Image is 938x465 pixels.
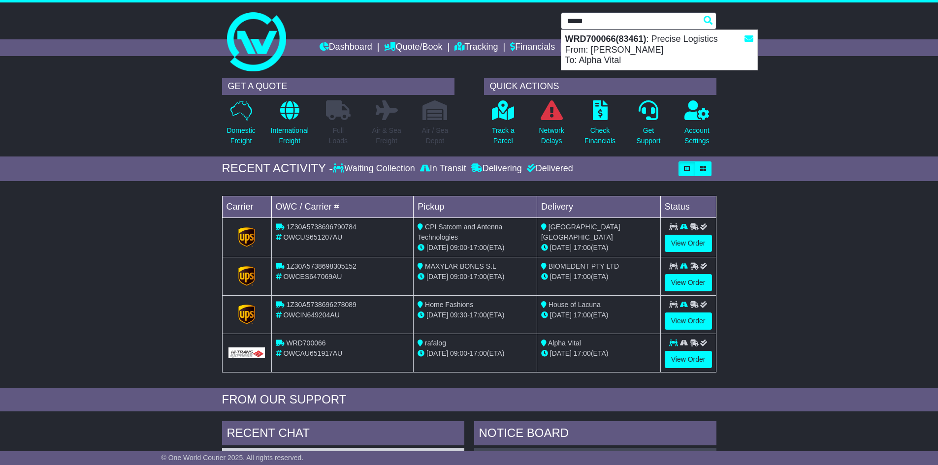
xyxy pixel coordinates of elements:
a: View Order [665,351,712,368]
span: CPI Satcom and Antenna Technologies [418,223,502,241]
a: InternationalFreight [270,100,309,152]
img: GetCarrierServiceLogo [238,266,255,286]
td: Delivery [537,196,660,217]
span: OWCAU651917AU [283,349,342,357]
div: FROM OUR SUPPORT [222,393,716,407]
span: 17:00 [470,244,487,251]
div: (ETA) [541,243,656,253]
div: - (ETA) [418,272,533,282]
p: Track a Parcel [492,125,515,146]
a: Quote/Book [384,39,442,56]
span: 1Z30A5738696790784 [286,223,356,231]
div: NOTICE BOARD [474,421,716,448]
span: [DATE] [426,244,448,251]
img: GetCarrierServiceLogo [228,347,265,358]
span: Home Fashions [425,301,473,309]
td: Status [660,196,716,217]
p: Check Financials [584,125,615,146]
div: Delivered [524,163,573,174]
a: Financials [510,39,555,56]
div: RECENT CHAT [222,421,464,448]
img: GetCarrierServiceLogo [238,305,255,324]
a: CheckFinancials [584,100,616,152]
span: [DATE] [426,273,448,280]
p: Account Settings [684,125,710,146]
span: © One World Courier 2025. All rights reserved. [162,454,304,462]
a: View Order [665,312,712,330]
p: Full Loads [326,125,351,146]
span: WRD700066 [286,339,325,347]
td: Pickup [414,196,537,217]
span: Alpha Vital [548,339,581,347]
span: 09:00 [450,273,467,280]
div: - (ETA) [418,310,533,320]
span: OWCUS651207AU [283,233,342,241]
a: View Order [665,235,712,252]
span: OWCIN649204AU [283,311,339,319]
p: Domestic Freight [226,125,255,146]
div: (ETA) [541,272,656,282]
span: [DATE] [550,244,572,251]
span: 09:30 [450,311,467,319]
a: GetSupport [636,100,661,152]
span: 17:00 [470,311,487,319]
a: NetworkDelays [538,100,564,152]
span: House of Lacuna [549,301,601,309]
span: rafalog [425,339,446,347]
div: GET A QUOTE [222,78,454,95]
span: 1Z30A5738698305152 [286,262,356,270]
span: 17:00 [574,244,591,251]
div: (ETA) [541,348,656,359]
span: 17:00 [470,273,487,280]
span: OWCES647069AU [283,273,342,280]
span: 09:00 [450,244,467,251]
span: 17:00 [574,311,591,319]
span: 17:00 [470,349,487,357]
div: - (ETA) [418,348,533,359]
a: View Order [665,274,712,291]
span: [DATE] [550,311,572,319]
span: [DATE] [426,349,448,357]
p: Air / Sea Depot [422,125,449,146]
span: MAXYLAR BONES S.L [425,262,496,270]
p: Get Support [636,125,660,146]
img: GetCarrierServiceLogo [238,227,255,247]
a: Track aParcel [491,100,515,152]
a: DomesticFreight [226,100,256,152]
p: Network Delays [539,125,564,146]
div: QUICK ACTIONS [484,78,716,95]
div: Delivering [469,163,524,174]
a: Tracking [454,39,498,56]
span: [DATE] [426,311,448,319]
td: Carrier [222,196,271,217]
span: 1Z30A5738696278089 [286,301,356,309]
span: BIOMEDENT PTY LTD [549,262,619,270]
div: : Precise Logistics From: [PERSON_NAME] To: Alpha Vital [561,30,757,70]
span: 17:00 [574,349,591,357]
div: - (ETA) [418,243,533,253]
span: [DATE] [550,273,572,280]
strong: WRD700066(83461) [565,34,647,44]
p: International Freight [271,125,309,146]
a: AccountSettings [684,100,710,152]
span: [GEOGRAPHIC_DATA] [GEOGRAPHIC_DATA] [541,223,620,241]
a: Dashboard [320,39,372,56]
div: In Transit [418,163,469,174]
span: 17:00 [574,273,591,280]
div: RECENT ACTIVITY - [222,161,333,176]
div: Waiting Collection [333,163,417,174]
span: 09:00 [450,349,467,357]
td: OWC / Carrier # [271,196,414,217]
span: [DATE] [550,349,572,357]
div: (ETA) [541,310,656,320]
p: Air & Sea Freight [372,125,401,146]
